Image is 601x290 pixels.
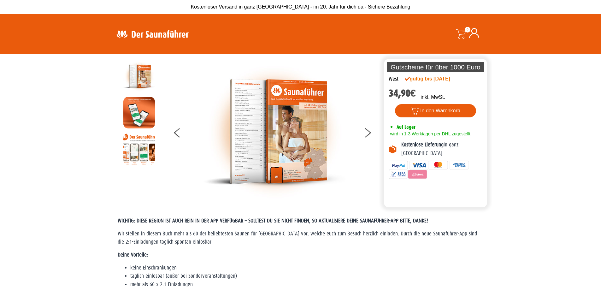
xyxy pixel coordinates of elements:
p: Gutscheine für über 1000 Euro [387,62,484,72]
b: Kostenlose Lieferung [401,142,444,148]
p: in ganz [GEOGRAPHIC_DATA] [401,141,483,157]
img: Anleitung7tn [123,133,155,165]
bdi: 34,90 [389,87,416,99]
div: gültig bis [DATE] [405,75,464,83]
p: inkl. MwSt. [421,93,445,101]
div: West [389,75,398,83]
span: Kostenloser Versand in ganz [GEOGRAPHIC_DATA] - im 20. Jahr für dich da - Sichere Bezahlung [191,4,410,9]
li: keine Einschränkungen [130,264,484,272]
span: WICHTIG: DIESE REGION IST AUCH REIN IN DER APP VERFÜGBAR – SOLLTEST DU SIE NICHT FINDEN, SO AKTUA... [118,218,428,224]
span: 0 [465,27,470,33]
img: der-saunafuehrer-2025-west [123,61,155,92]
img: der-saunafuehrer-2025-west [203,61,345,203]
span: Auf Lager [397,124,415,130]
span: Wir stellen in diesem Buch mehr als 60 der beliebtesten Saunen für [GEOGRAPHIC_DATA] vor, welche ... [118,231,477,245]
strong: Deine Vorteile: [118,252,148,258]
img: MOCKUP-iPhone_regional [123,97,155,128]
button: In den Warenkorb [395,104,476,117]
span: € [410,87,416,99]
li: täglich einlösbar (außer bei Sonderveranstaltungen) [130,272,484,280]
span: wird in 1-3 Werktagen per DHL zugestellt [389,131,470,136]
li: mehr als 60 x 2:1-Einladungen [130,281,484,289]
